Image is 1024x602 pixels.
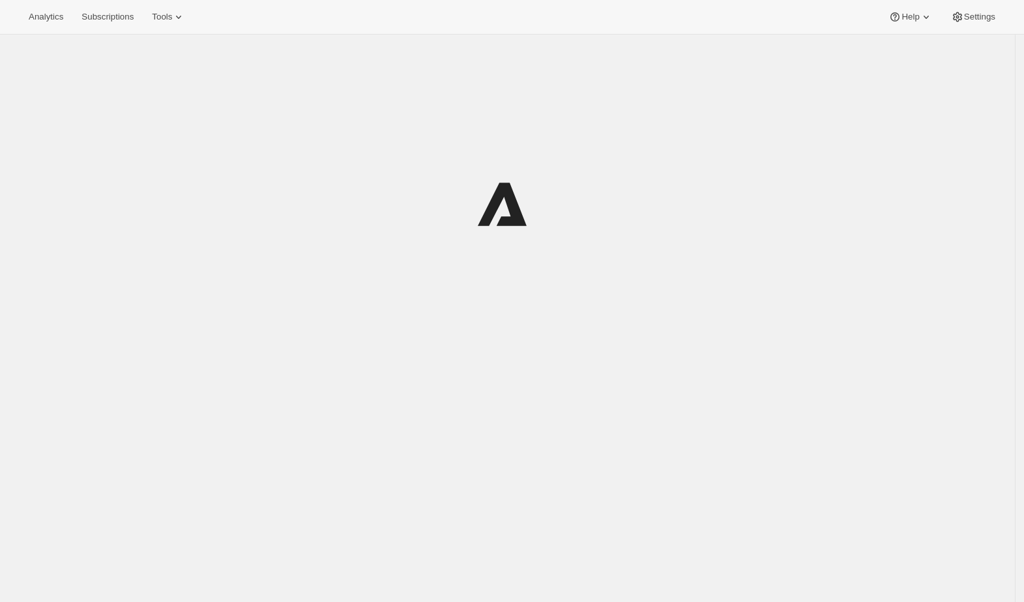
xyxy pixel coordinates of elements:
span: Help [901,12,919,22]
span: Subscriptions [81,12,134,22]
button: Help [881,8,940,26]
button: Subscriptions [74,8,141,26]
span: Settings [964,12,995,22]
button: Settings [943,8,1003,26]
button: Tools [144,8,193,26]
span: Tools [152,12,172,22]
button: Analytics [21,8,71,26]
span: Analytics [29,12,63,22]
